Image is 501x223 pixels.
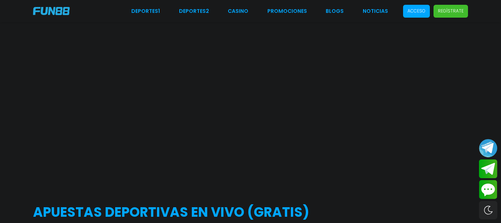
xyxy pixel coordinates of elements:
[438,8,464,14] p: Regístrate
[363,7,388,15] a: NOTICIAS
[479,139,497,158] button: Join telegram channel
[33,7,70,15] img: Company Logo
[267,7,307,15] a: Promociones
[479,180,497,199] button: Contact customer service
[479,159,497,179] button: Join telegram
[228,7,248,15] a: CASINO
[326,7,344,15] a: BLOGS
[479,201,497,219] div: Switch theme
[407,8,425,14] p: Acceso
[179,7,209,15] a: Deportes2
[131,7,160,15] a: Deportes1
[33,202,468,222] h2: APUESTAS DEPORTIVAS EN VIVO (gratis)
